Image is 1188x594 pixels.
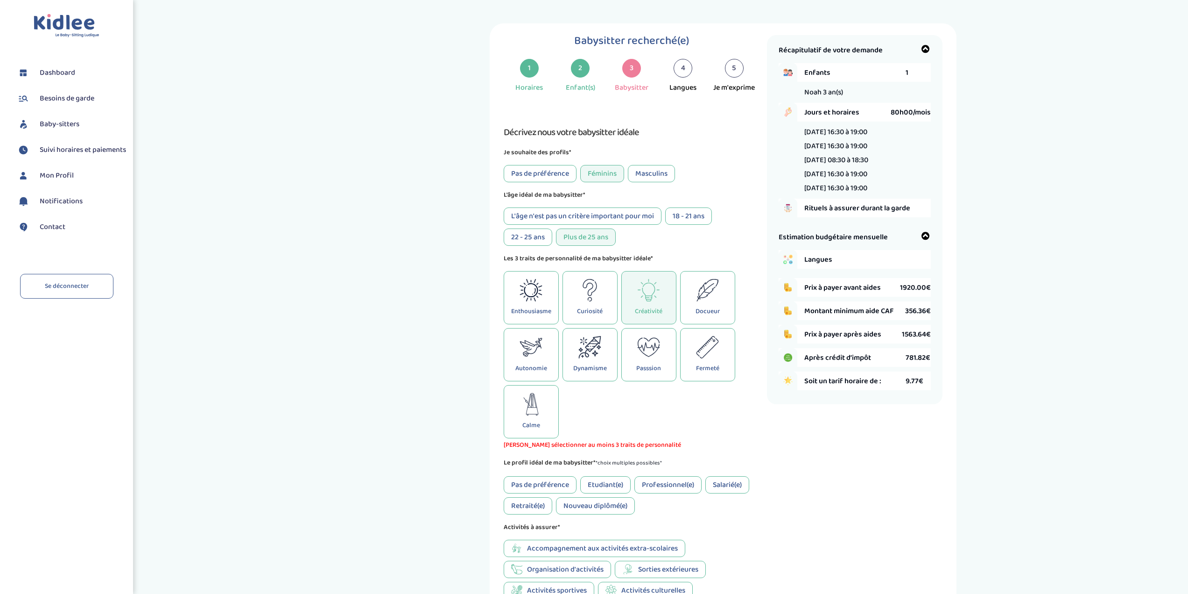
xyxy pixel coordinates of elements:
div: Masculins [628,165,675,182]
span: Jours et horaires [804,107,891,118]
span: Dashboard [40,67,75,79]
h3: Décrivez nous votre babysitter idéale [504,125,760,140]
span: Suivi horaires et paiements [40,144,126,156]
p: Dynamisme [573,363,607,373]
img: babysitters.svg [16,117,30,131]
div: 4 [674,59,692,78]
img: besoin.svg [16,92,30,106]
div: 5 [725,59,744,78]
div: 1 [520,59,539,78]
div: Je m'exprime [713,82,755,93]
li: [DATE] 16:30 à 19:00 [804,126,868,138]
div: Féminins [580,165,624,182]
span: Récapitulatif de votre demande [779,44,883,56]
span: Accompagnement aux activités extra-scolaires [527,543,678,554]
span: 1 [906,67,908,79]
div: Professionnel(e) [634,476,702,494]
img: suivihoraire.svg [16,143,30,157]
img: dashboard.svg [16,66,30,80]
img: coins.png [779,278,797,297]
span: Baby-sitters [40,119,79,130]
span: Montant minimum aide CAF [804,305,905,317]
div: Horaires [515,82,543,93]
div: 2 [571,59,590,78]
p: Activités à assurer* [504,522,760,532]
p: L'âge idéal de ma babysitter* [504,190,760,200]
a: Besoins de garde [16,92,126,106]
span: Enfants [804,67,906,79]
div: L'âge n'est pas un critère important pour moi [504,208,661,225]
img: coins.png [779,325,797,344]
div: Pas de préférence [504,165,576,182]
span: Notifications [40,196,83,207]
span: Soit un tarif horaire de : [804,375,906,387]
p: Curiosité [577,306,603,316]
span: Rituels à assurer durant la garde [804,202,931,214]
div: Babysitter [615,82,648,93]
a: Suivi horaires et paiements [16,143,126,157]
span: 781.82€ [906,352,930,364]
a: Se déconnecter [20,274,113,299]
div: 22 - 25 ans [504,229,552,246]
div: Nouveau diplômé(e) [556,497,635,515]
span: 9.77€ [906,375,923,387]
img: contact.svg [16,220,30,234]
p: Autonomie [515,363,547,373]
a: Contact [16,220,126,234]
img: coins.png [779,301,797,320]
a: Baby-sitters [16,117,126,131]
div: 3 [622,59,641,78]
span: 356.36€ [905,305,931,317]
p: Enthousiasme [511,306,551,316]
span: Contact [40,222,65,233]
p: Fermeté [696,363,719,373]
span: 1563.64€ [902,329,931,340]
li: [DATE] 08:30 à 18:30 [804,154,868,166]
a: Dashboard [16,66,126,80]
img: star.png [779,372,797,390]
span: Prix à payer avant aides [804,282,900,293]
p: Je souhaite des profils* [504,147,760,157]
span: Noah 3 an(s) [804,86,843,98]
img: notification.svg [16,194,30,208]
span: Mon Profil [40,170,74,181]
h1: Babysitter recherché(e) [504,35,760,47]
div: Pas de préférence [504,476,576,494]
p: Calme [522,420,540,430]
span: Estimation budgétaire mensuelle [779,231,888,243]
span: Sorties extérieures [638,564,698,575]
span: Langues [804,254,906,265]
span: Besoins de garde [40,93,94,104]
div: Salarié(e) [705,476,749,494]
div: Plus de 25 ans [556,229,616,246]
img: logo.svg [34,14,99,38]
a: Notifications [16,194,126,208]
img: hand_to_do_list.png [779,199,797,217]
div: Enfant(s) [566,82,595,93]
p: Les 3 traits de personnalité de ma babysitter idéale* [504,253,760,264]
span: 80h00/mois [891,107,931,118]
span: Prix à payer après aides [804,329,902,340]
span: Après crédit d’impôt [804,352,906,364]
div: 18 - 21 ans [665,208,712,225]
img: boy_girl.png [779,63,797,82]
span: 1920.00€ [900,282,931,293]
li: [DATE] 16:30 à 19:00 [804,140,868,152]
img: profil.svg [16,169,30,183]
span: Organisation d'activités [527,564,604,575]
img: hand_clock.png [779,103,797,122]
span: *choix multiples possibles* [596,458,662,467]
img: activities.png [779,250,797,269]
p: Docueur [696,306,720,316]
img: credit_impot.PNG [779,348,797,367]
div: Etudiant(e) [580,476,631,494]
li: [DATE] 16:30 à 19:00 [804,182,868,194]
div: Retraité(e) [504,497,552,515]
p: Le profil idéal de ma babysitter* [504,458,760,469]
div: Langues [669,82,696,93]
li: [DATE] 16:30 à 19:00 [804,168,868,180]
a: Mon Profil [16,169,126,183]
p: Créativité [635,306,662,316]
span: [PERSON_NAME] sélectionner au moins 3 traits de personnalité [504,440,760,450]
p: Passsion [636,363,661,373]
